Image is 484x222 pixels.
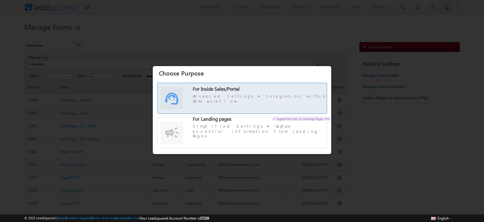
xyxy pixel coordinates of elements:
span: Simplified Settings Capture essential information from Landing Pages [193,123,330,138]
span: English [437,216,449,220]
a: Contact Support [67,216,91,220]
span: © 2025 LeadSquared | | | | | [24,215,209,221]
span: 37239 [200,216,209,220]
span: For Inside Sales/Portal [193,86,240,92]
span: Your Leadsquared Account Number is [140,216,209,220]
h3: Choose Purpose [159,68,330,78]
a: About [57,216,66,220]
a: Terms of Service [92,216,115,220]
span: For Landing pages [193,116,231,122]
a: Acceptable Use [116,216,139,220]
button: English [430,214,454,222]
span: Advanced Settings Integration within CRM workflow [193,93,330,103]
span: ✓ Supported only in Landing Pages Pro [273,116,330,121]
